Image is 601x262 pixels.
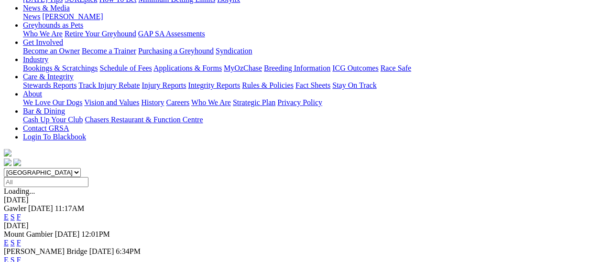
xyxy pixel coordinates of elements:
a: Contact GRSA [23,124,69,132]
a: Rules & Policies [242,81,294,89]
div: News & Media [23,12,597,21]
a: S [11,239,15,247]
a: Fact Sheets [295,81,330,89]
div: Get Involved [23,47,597,55]
a: Stewards Reports [23,81,76,89]
a: News & Media [23,4,70,12]
a: Track Injury Rebate [78,81,140,89]
a: Privacy Policy [277,98,322,106]
a: MyOzChase [224,64,262,72]
a: Cash Up Your Club [23,115,83,124]
div: Bar & Dining [23,115,597,124]
div: Greyhounds as Pets [23,30,597,38]
a: Applications & Forms [153,64,222,72]
a: ICG Outcomes [332,64,378,72]
a: Integrity Reports [188,81,240,89]
img: logo-grsa-white.png [4,149,11,157]
img: facebook.svg [4,158,11,166]
a: Retire Your Greyhound [65,30,136,38]
span: [DATE] [28,204,53,212]
span: 6:34PM [116,247,141,255]
a: News [23,12,40,21]
a: Chasers Restaurant & Function Centre [85,115,203,124]
a: History [141,98,164,106]
a: Become an Owner [23,47,80,55]
a: S [11,213,15,221]
a: Bar & Dining [23,107,65,115]
span: [DATE] [89,247,114,255]
a: Strategic Plan [233,98,275,106]
span: [DATE] [55,230,80,238]
span: Loading... [4,187,35,195]
a: GAP SA Assessments [138,30,205,38]
div: Industry [23,64,597,73]
div: [DATE] [4,221,597,230]
a: Purchasing a Greyhound [138,47,214,55]
a: Industry [23,55,48,63]
a: Care & Integrity [23,73,74,81]
a: Who We Are [23,30,63,38]
a: We Love Our Dogs [23,98,82,106]
a: F [17,239,21,247]
a: About [23,90,42,98]
div: [DATE] [4,196,597,204]
span: [PERSON_NAME] Bridge [4,247,87,255]
a: Syndication [216,47,252,55]
a: Vision and Values [84,98,139,106]
a: Careers [166,98,189,106]
a: Get Involved [23,38,63,46]
a: F [17,213,21,221]
a: Login To Blackbook [23,133,86,141]
span: Gawler [4,204,26,212]
a: Schedule of Fees [99,64,152,72]
img: twitter.svg [13,158,21,166]
a: E [4,213,9,221]
a: Injury Reports [142,81,186,89]
a: E [4,239,9,247]
a: Race Safe [380,64,411,72]
a: Bookings & Scratchings [23,64,98,72]
div: About [23,98,597,107]
div: Care & Integrity [23,81,597,90]
a: Stay On Track [332,81,376,89]
a: Who We Are [191,98,231,106]
a: [PERSON_NAME] [42,12,103,21]
a: Become a Trainer [82,47,136,55]
span: 11:17AM [55,204,85,212]
a: Greyhounds as Pets [23,21,83,29]
span: Mount Gambier [4,230,53,238]
span: 12:01PM [81,230,110,238]
input: Select date [4,177,88,187]
a: Breeding Information [264,64,330,72]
